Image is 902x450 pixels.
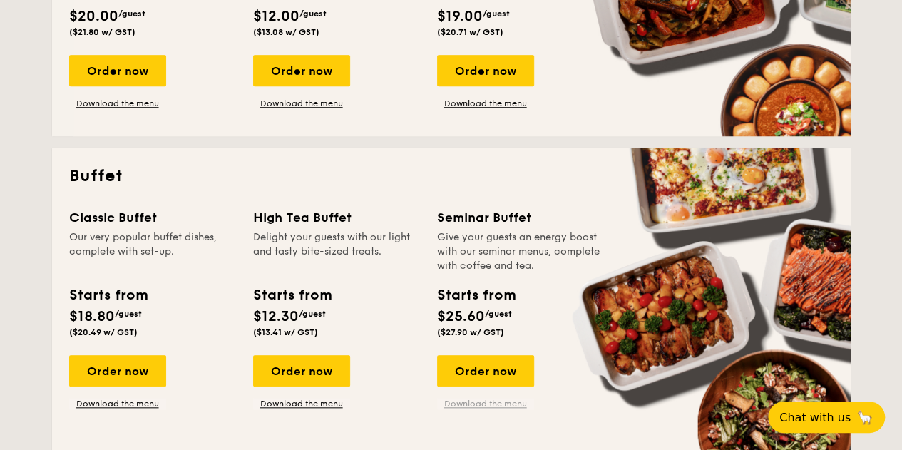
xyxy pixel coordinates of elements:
div: Give your guests an energy boost with our seminar menus, complete with coffee and tea. [437,230,604,273]
span: $18.80 [69,308,115,325]
div: Starts from [69,285,147,306]
span: ($21.80 w/ GST) [69,27,135,37]
span: ($27.90 w/ GST) [437,327,504,337]
div: Seminar Buffet [437,208,604,227]
span: /guest [299,9,327,19]
div: Starts from [253,285,331,306]
span: ($13.08 w/ GST) [253,27,319,37]
span: /guest [118,9,145,19]
div: Order now [437,355,534,387]
h2: Buffet [69,165,834,188]
div: Our very popular buffet dishes, complete with set-up. [69,230,236,273]
div: High Tea Buffet [253,208,420,227]
div: Order now [253,355,350,387]
span: ($20.71 w/ GST) [437,27,503,37]
span: ($20.49 w/ GST) [69,327,138,337]
span: /guest [485,309,512,319]
span: Chat with us [779,411,851,424]
a: Download the menu [69,398,166,409]
span: $19.00 [437,8,483,25]
button: Chat with us🦙 [768,402,885,433]
div: Classic Buffet [69,208,236,227]
a: Download the menu [69,98,166,109]
a: Download the menu [253,98,350,109]
span: /guest [299,309,326,319]
div: Starts from [437,285,515,306]
span: ($13.41 w/ GST) [253,327,318,337]
a: Download the menu [437,98,534,109]
span: $25.60 [437,308,485,325]
span: $12.00 [253,8,299,25]
span: $20.00 [69,8,118,25]
span: /guest [483,9,510,19]
div: Delight your guests with our light and tasty bite-sized treats. [253,230,420,273]
a: Download the menu [253,398,350,409]
a: Download the menu [437,398,534,409]
div: Order now [437,55,534,86]
span: 🦙 [856,409,873,426]
span: /guest [115,309,142,319]
div: Order now [69,55,166,86]
div: Order now [253,55,350,86]
span: $12.30 [253,308,299,325]
div: Order now [69,355,166,387]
